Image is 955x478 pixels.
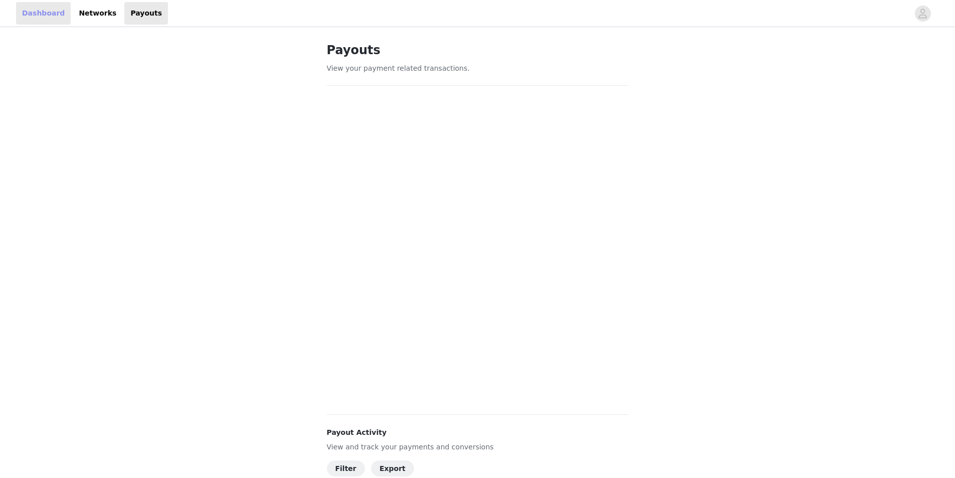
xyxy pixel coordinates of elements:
[327,427,629,438] h4: Payout Activity
[918,6,927,22] div: avatar
[327,41,629,59] h1: Payouts
[327,442,629,452] p: View and track your payments and conversions
[73,2,122,25] a: Networks
[327,460,365,476] button: Filter
[124,2,168,25] a: Payouts
[371,460,414,476] button: Export
[16,2,71,25] a: Dashboard
[327,63,629,74] p: View your payment related transactions.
